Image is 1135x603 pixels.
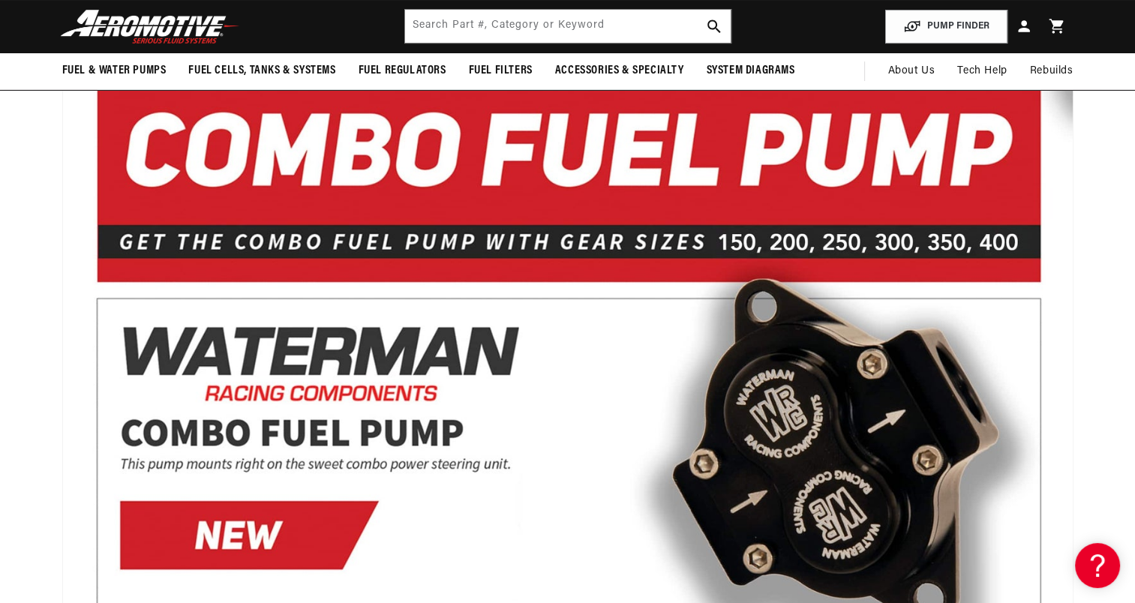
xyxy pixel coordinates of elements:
span: Tech Help [957,63,1007,79]
button: PUMP FINDER [885,10,1007,43]
summary: System Diagrams [695,53,806,88]
img: Aeromotive [56,9,244,44]
summary: Fuel & Water Pumps [51,53,178,88]
summary: Fuel Regulators [347,53,458,88]
input: Search by Part Number, Category or Keyword [405,10,731,43]
span: Fuel Cells, Tanks & Systems [188,63,335,79]
summary: Fuel Cells, Tanks & Systems [177,53,347,88]
span: Fuel Regulators [359,63,446,79]
button: search button [698,10,731,43]
span: Rebuilds [1030,63,1073,79]
span: Fuel & Water Pumps [62,63,167,79]
span: Fuel Filters [469,63,533,79]
span: About Us [887,65,935,76]
summary: Rebuilds [1019,53,1085,89]
summary: Tech Help [946,53,1018,89]
a: About Us [876,53,946,89]
summary: Fuel Filters [458,53,544,88]
summary: Accessories & Specialty [544,53,695,88]
span: Accessories & Specialty [555,63,684,79]
span: System Diagrams [707,63,795,79]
